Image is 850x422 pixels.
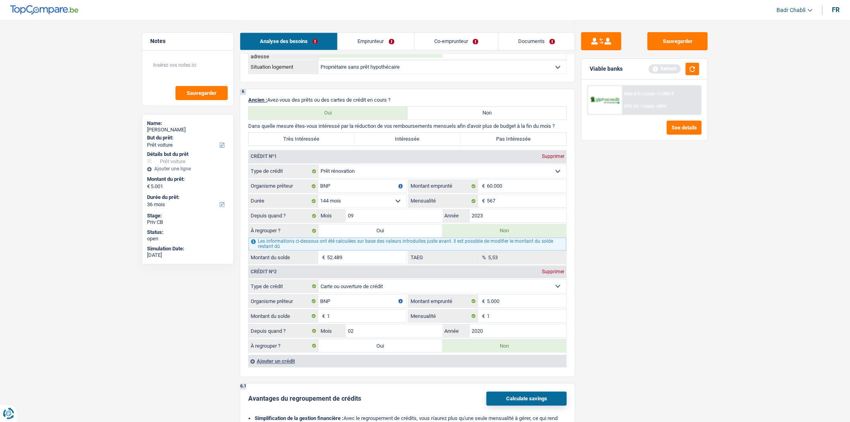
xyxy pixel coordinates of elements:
[147,229,229,236] div: Status:
[248,355,566,367] div: Ajouter un crédit
[319,209,346,222] label: Mois
[318,251,327,264] span: €
[540,154,566,159] div: Supprimer
[240,383,246,389] div: 6.1
[249,133,355,145] label: Très Intéressée
[147,236,229,242] div: open
[249,339,319,352] label: À regrouper ?
[642,91,643,96] span: /
[346,209,443,222] input: MM
[10,5,78,15] img: TopCompare Logo
[648,32,708,50] button: Sauvegarder
[409,180,478,193] label: Montant emprunté
[176,86,228,100] button: Sauvegarder
[478,295,487,307] span: €
[249,238,566,250] div: Les informations ci-dessous ont été calculées sur base des valeurs introduites juste avant. Il es...
[248,123,567,129] p: Dans quelle mesure êtes-vous intéressé par la réduction de vos remboursements mensuels afin d'avo...
[249,165,319,178] label: Type de crédit
[249,324,319,337] label: Depuis quand ?
[667,121,702,135] button: See details
[590,96,620,105] img: AlphaCredit
[249,224,319,237] label: À regrouper ?
[318,309,327,322] span: €
[540,269,566,274] div: Supprimer
[409,295,478,307] label: Montant emprunté
[338,33,414,50] a: Emprunteur
[147,213,229,219] div: Stage:
[249,107,408,119] label: Oui
[478,251,488,264] span: %
[346,324,443,337] input: MM
[461,133,567,145] label: Pas Intéressée
[770,4,813,17] a: Badr Chabli
[248,97,267,103] span: Ancien :
[478,180,487,193] span: €
[249,251,318,264] label: Montant du solde
[240,89,246,95] div: 6
[249,280,319,293] label: Type de crédit
[147,183,150,190] span: €
[147,151,229,158] div: Détails but du prêt
[249,195,318,207] label: Durée
[319,224,443,237] label: Oui
[147,219,229,225] div: Priv CB
[470,209,567,222] input: AAAA
[641,104,642,109] span: /
[355,133,461,145] label: Intéressée
[649,64,681,73] div: Refresh
[443,209,470,222] label: Année
[443,224,567,237] label: Non
[249,209,319,222] label: Depuis quand ?
[249,180,318,193] label: Organisme prêteur
[478,309,487,322] span: €
[415,33,498,50] a: Co-emprunteur
[443,324,470,337] label: Année
[248,97,567,103] p: Avez-vous des prêts ou des cartes de crédit en cours ?
[409,309,478,322] label: Mensualité
[478,195,487,207] span: €
[147,176,227,182] label: Montant du prêt:
[319,324,346,337] label: Mois
[248,395,361,402] div: Avantages du regroupement de crédits
[249,269,279,274] div: Crédit nº2
[240,33,337,50] a: Analyse des besoins
[147,135,227,141] label: But du prêt:
[470,324,567,337] input: AAAA
[777,7,806,14] span: Badr Chabli
[625,91,640,96] span: NAI: 0 €
[187,90,217,96] span: Sauvegarder
[625,104,640,109] span: DTI: 0%
[486,391,567,406] button: Calculate savings
[147,127,229,133] div: [PERSON_NAME]
[409,251,478,264] label: TAEG
[147,120,229,127] div: Name:
[255,415,343,421] b: Simplification de la gestion financière :
[409,195,478,207] label: Mensualité
[150,38,225,45] h5: Notes
[147,252,229,258] div: [DATE]
[644,91,674,96] span: Limit: >1.000 €
[147,166,229,172] div: Ajouter une ligne
[249,60,319,74] th: Situation logement
[408,107,567,119] label: Non
[590,66,623,72] div: Viable banks
[499,33,575,50] a: Documents
[319,339,443,352] label: Oui
[147,194,227,201] label: Durée du prêt:
[147,246,229,252] div: Simulation Date:
[249,309,318,322] label: Montant du solde
[443,339,567,352] label: Non
[249,295,318,307] label: Organisme prêteur
[249,154,279,159] div: Crédit nº1
[832,6,840,14] div: fr
[644,104,667,109] span: Limit: <65%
